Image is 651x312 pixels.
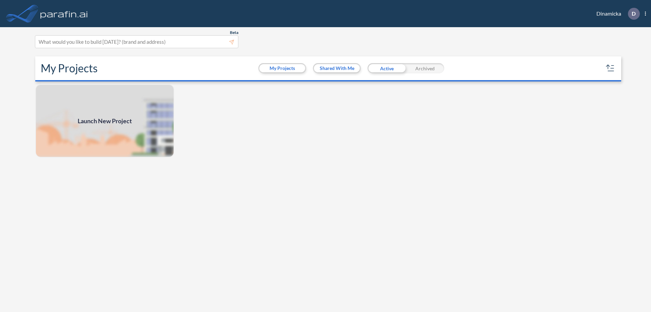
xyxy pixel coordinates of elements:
[406,63,444,73] div: Archived
[368,63,406,73] div: Active
[78,116,132,126] span: Launch New Project
[586,8,646,20] div: Dinamicka
[35,84,174,158] img: add
[230,30,238,35] span: Beta
[35,84,174,158] a: Launch New Project
[39,7,89,20] img: logo
[41,62,98,75] h2: My Projects
[605,63,616,74] button: sort
[259,64,305,72] button: My Projects
[632,11,636,17] p: D
[314,64,360,72] button: Shared With Me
